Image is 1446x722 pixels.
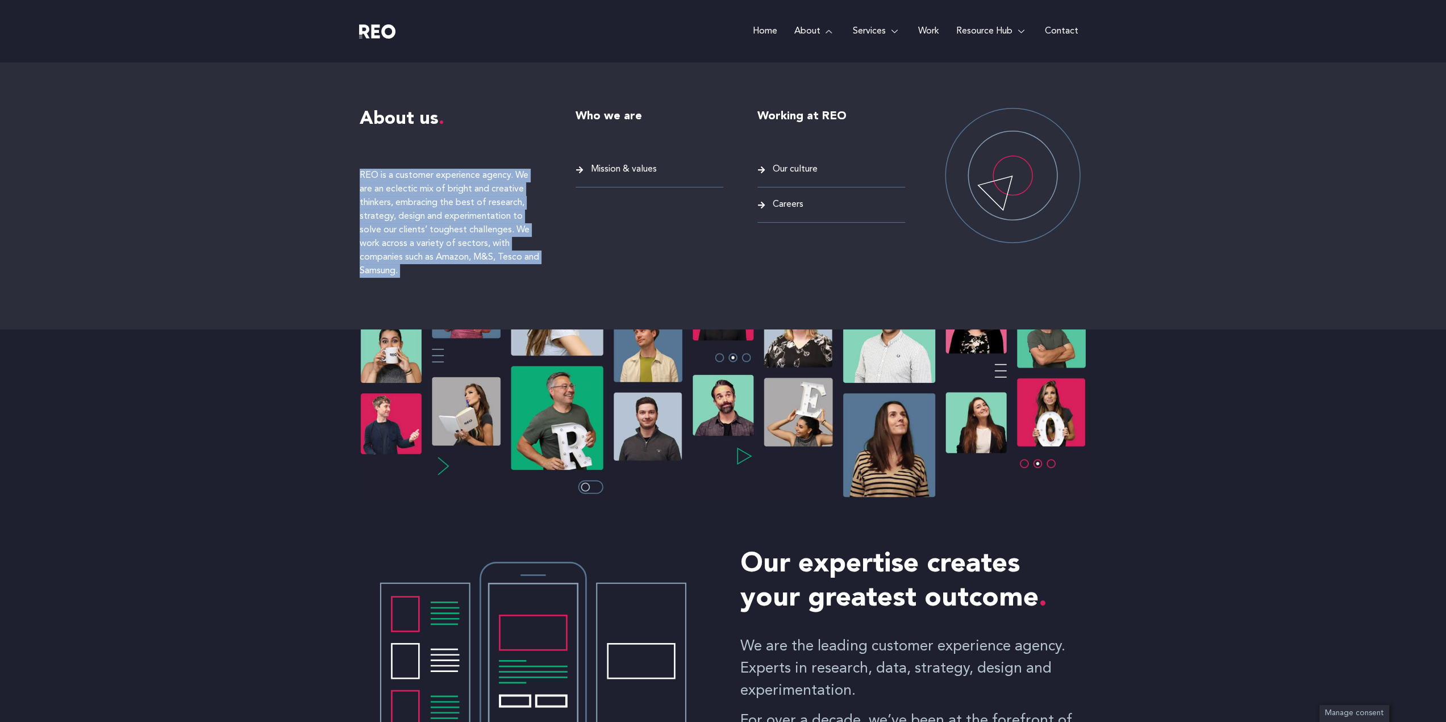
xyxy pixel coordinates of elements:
span: Careers [770,197,803,212]
span: Manage consent [1325,710,1384,717]
h6: Who we are [576,108,723,125]
h6: Working at REO [757,108,905,125]
span: Our culture [770,162,818,177]
a: Our culture [757,162,905,177]
a: Mission & values [576,162,723,177]
span: Mission & values [588,162,657,177]
span: About us [360,110,444,128]
p: We are the leading customer experience agency. Experts in research, data, strategy, design and ex... [740,636,1087,702]
p: REO is a customer experience agency. We are an eclectic mix of bright and creative thinkers, embr... [360,169,541,278]
a: Careers [757,197,905,212]
span: Our expertise creates your greatest outcome [740,551,1047,612]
